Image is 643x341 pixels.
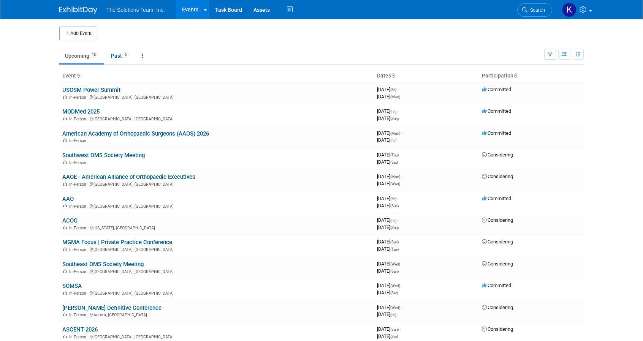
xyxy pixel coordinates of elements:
[390,327,399,332] span: (Sun)
[377,290,398,295] span: [DATE]
[401,261,402,267] span: -
[398,217,399,223] span: -
[401,130,402,136] span: -
[63,269,67,273] img: In-Person Event
[122,52,129,58] span: 6
[377,94,400,99] span: [DATE]
[62,196,74,202] a: AAO
[390,197,396,201] span: (Fri)
[482,326,513,332] span: Considering
[377,108,399,114] span: [DATE]
[390,88,396,92] span: (Fri)
[63,335,67,338] img: In-Person Event
[69,117,89,122] span: In-Person
[69,182,89,187] span: In-Person
[377,305,402,310] span: [DATE]
[377,137,396,143] span: [DATE]
[63,226,67,229] img: In-Person Event
[482,174,513,179] span: Considering
[400,152,401,158] span: -
[390,175,400,179] span: (Mon)
[377,130,402,136] span: [DATE]
[398,108,399,114] span: -
[62,152,145,159] a: Southwest OMS Society Meeting
[562,3,576,17] img: Kaelon Harris
[377,203,399,208] span: [DATE]
[390,204,399,208] span: (Sun)
[377,333,398,339] span: [DATE]
[377,311,396,317] span: [DATE]
[482,239,513,245] span: Considering
[62,305,162,311] a: [PERSON_NAME] Definitive Conference
[390,109,396,114] span: (Fri)
[106,7,165,13] span: The Solutions Team, Inc.
[105,49,135,63] a: Past6
[62,130,209,137] a: American Academy of Orthopaedic Surgeons (AAOS) 2026
[377,196,399,201] span: [DATE]
[390,335,398,339] span: (Sat)
[69,313,89,317] span: In-Person
[377,181,400,186] span: [DATE]
[377,283,402,288] span: [DATE]
[390,284,400,288] span: (Wed)
[377,159,398,165] span: [DATE]
[62,108,100,115] a: MODMed 2025
[69,160,89,165] span: In-Person
[59,6,97,14] img: ExhibitDay
[390,291,398,295] span: (Sat)
[390,182,400,186] span: (Wed)
[377,246,399,252] span: [DATE]
[377,261,402,267] span: [DATE]
[390,262,400,266] span: (Wed)
[69,269,89,274] span: In-Person
[390,160,398,164] span: (Sat)
[482,196,511,201] span: Committed
[401,305,402,310] span: -
[400,239,401,245] span: -
[377,268,399,274] span: [DATE]
[62,246,371,252] div: [GEOGRAPHIC_DATA], [GEOGRAPHIC_DATA]
[390,306,400,310] span: (Wed)
[63,313,67,316] img: In-Person Event
[62,268,371,274] div: [GEOGRAPHIC_DATA], [GEOGRAPHIC_DATA]
[62,174,195,180] a: AAOE - American Alliance of Orthopaedic Executives
[482,261,513,267] span: Considering
[482,283,511,288] span: Committed
[374,69,479,82] th: Dates
[63,95,67,99] img: In-Person Event
[62,239,172,246] a: MGMA Focus | Private Practice Conference
[59,69,374,82] th: Event
[90,52,98,58] span: 13
[59,49,104,63] a: Upcoming13
[69,95,89,100] span: In-Person
[69,226,89,230] span: In-Person
[62,94,371,100] div: [GEOGRAPHIC_DATA], [GEOGRAPHIC_DATA]
[63,160,67,164] img: In-Person Event
[401,174,402,179] span: -
[377,224,399,230] span: [DATE]
[390,313,396,317] span: (Fri)
[482,305,513,310] span: Considering
[62,283,82,289] a: SOMSA
[390,153,399,157] span: (Thu)
[63,204,67,208] img: In-Person Event
[69,291,89,296] span: In-Person
[391,73,395,79] a: Sort by Start Date
[398,87,399,92] span: -
[390,138,396,142] span: (Fri)
[377,239,401,245] span: [DATE]
[62,181,371,187] div: [GEOGRAPHIC_DATA], [GEOGRAPHIC_DATA]
[390,218,396,223] span: (Fri)
[482,108,511,114] span: Committed
[63,138,67,142] img: In-Person Event
[62,311,371,317] div: Aurora, [GEOGRAPHIC_DATA]
[377,174,402,179] span: [DATE]
[69,204,89,209] span: In-Person
[69,335,89,339] span: In-Person
[390,95,400,99] span: (Mon)
[62,333,371,339] div: [GEOGRAPHIC_DATA], [GEOGRAPHIC_DATA]
[69,247,89,252] span: In-Person
[482,130,511,136] span: Committed
[62,115,371,122] div: [GEOGRAPHIC_DATA], [GEOGRAPHIC_DATA]
[62,203,371,209] div: [GEOGRAPHIC_DATA], [GEOGRAPHIC_DATA]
